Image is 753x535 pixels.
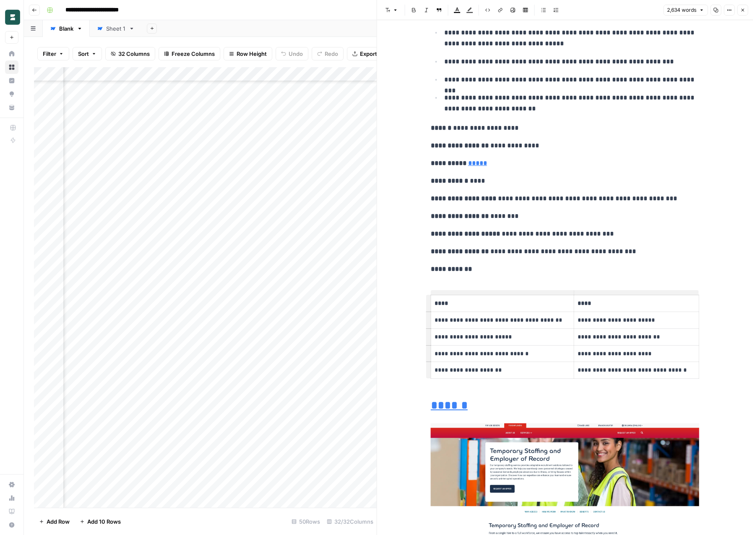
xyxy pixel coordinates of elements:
[73,47,102,60] button: Sort
[87,517,121,526] span: Add 10 Rows
[323,515,377,528] div: 32/32 Columns
[289,50,303,58] span: Undo
[105,47,155,60] button: 32 Columns
[360,50,390,58] span: Export CSV
[312,47,344,60] button: Redo
[5,505,18,518] a: Learning Hub
[276,47,308,60] button: Undo
[325,50,338,58] span: Redo
[43,20,90,37] a: Blank
[47,517,70,526] span: Add Row
[5,491,18,505] a: Usage
[5,87,18,101] a: Opportunities
[106,24,125,33] div: Sheet 1
[5,478,18,491] a: Settings
[59,24,73,33] div: Blank
[37,47,69,60] button: Filter
[5,518,18,532] button: Help + Support
[663,5,708,16] button: 2,634 words
[159,47,220,60] button: Freeze Columns
[43,50,56,58] span: Filter
[90,20,142,37] a: Sheet 1
[78,50,89,58] span: Sort
[224,47,272,60] button: Row Height
[34,515,75,528] button: Add Row
[5,74,18,87] a: Insights
[5,7,18,28] button: Workspace: Borderless
[667,6,696,14] span: 2,634 words
[237,50,267,58] span: Row Height
[75,515,126,528] button: Add 10 Rows
[288,515,323,528] div: 50 Rows
[5,47,18,60] a: Home
[172,50,215,58] span: Freeze Columns
[347,47,395,60] button: Export CSV
[5,60,18,74] a: Browse
[5,10,20,25] img: Borderless Logo
[5,101,18,114] a: Your Data
[118,50,150,58] span: 32 Columns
